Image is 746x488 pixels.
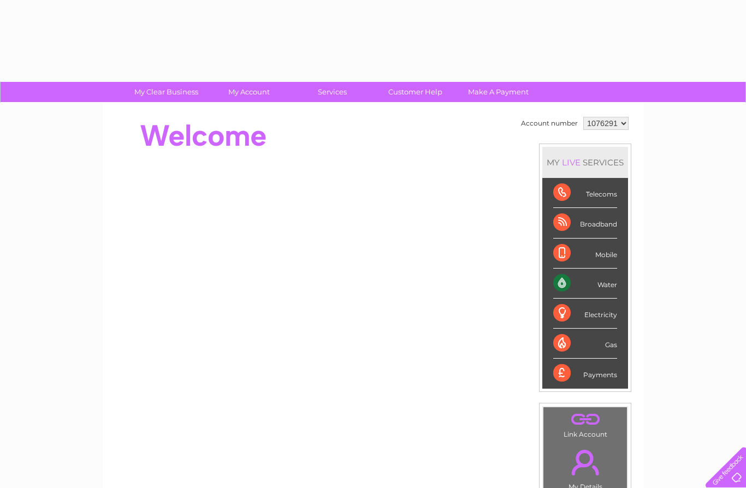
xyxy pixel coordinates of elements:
[553,329,617,359] div: Gas
[553,178,617,208] div: Telecoms
[370,82,460,102] a: Customer Help
[553,299,617,329] div: Electricity
[560,157,583,168] div: LIVE
[546,410,624,429] a: .
[553,239,617,269] div: Mobile
[287,82,377,102] a: Services
[542,147,628,178] div: MY SERVICES
[553,269,617,299] div: Water
[453,82,543,102] a: Make A Payment
[546,443,624,481] a: .
[518,114,581,133] td: Account number
[204,82,294,102] a: My Account
[553,359,617,388] div: Payments
[121,82,211,102] a: My Clear Business
[553,208,617,238] div: Broadband
[543,407,627,441] td: Link Account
